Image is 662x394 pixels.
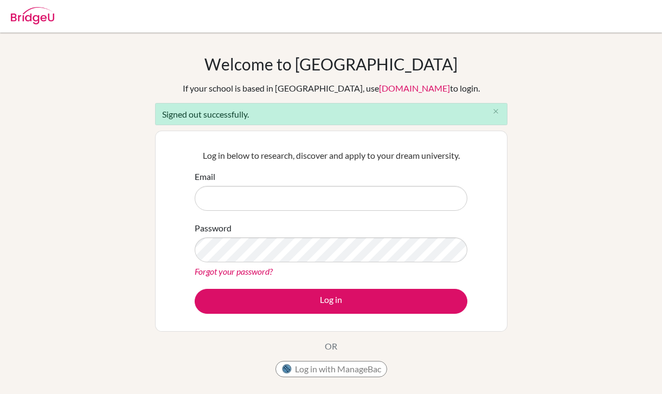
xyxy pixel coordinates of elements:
[195,170,215,183] label: Email
[275,361,387,377] button: Log in with ManageBac
[155,103,507,125] div: Signed out successfully.
[204,54,458,74] h1: Welcome to [GEOGRAPHIC_DATA]
[485,104,507,120] button: Close
[195,289,467,314] button: Log in
[11,7,54,24] img: Bridge-U
[379,83,450,93] a: [DOMAIN_NAME]
[183,82,480,95] div: If your school is based in [GEOGRAPHIC_DATA], use to login.
[195,222,232,235] label: Password
[195,266,273,276] a: Forgot your password?
[492,107,500,115] i: close
[325,340,337,353] p: OR
[195,149,467,162] p: Log in below to research, discover and apply to your dream university.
